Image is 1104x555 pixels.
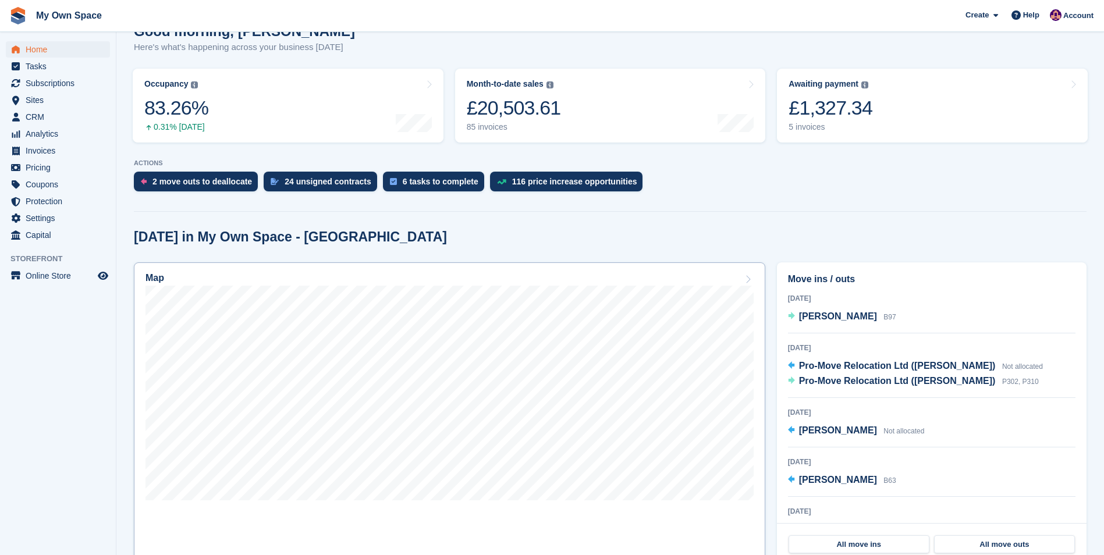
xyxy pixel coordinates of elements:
a: menu [6,92,110,108]
span: Home [26,41,95,58]
div: £1,327.34 [789,96,872,120]
span: [PERSON_NAME] [799,475,877,485]
a: menu [6,210,110,226]
a: menu [6,176,110,193]
span: Help [1023,9,1039,21]
a: menu [6,75,110,91]
span: CRM [26,109,95,125]
img: price_increase_opportunities-93ffe204e8149a01c8c9dc8f82e8f89637d9d84a8eef4429ea346261dce0b2c0.svg [497,179,506,184]
span: P302, P310 [1002,378,1039,386]
a: My Own Space [31,6,107,25]
a: menu [6,159,110,176]
a: 24 unsigned contracts [264,172,383,197]
a: 6 tasks to complete [383,172,490,197]
a: [PERSON_NAME] Not allocated [788,424,925,439]
span: Pricing [26,159,95,176]
a: Pro-Move Relocation Ltd ([PERSON_NAME]) Not allocated [788,359,1043,374]
span: B63 [883,476,896,485]
span: Analytics [26,126,95,142]
div: 6 tasks to complete [403,177,478,186]
div: [DATE] [788,343,1075,353]
a: Pro-Move Relocation Ltd ([PERSON_NAME]) P302, P310 [788,374,1039,389]
div: 2 move outs to deallocate [152,177,252,186]
a: menu [6,227,110,243]
div: Month-to-date sales [467,79,544,89]
div: 116 price increase opportunities [512,177,637,186]
span: Settings [26,210,95,226]
h2: [DATE] in My Own Space - [GEOGRAPHIC_DATA] [134,229,447,245]
div: 0.31% [DATE] [144,122,208,132]
img: stora-icon-8386f47178a22dfd0bd8f6a31ec36ba5ce8667c1dd55bd0f319d3a0aa187defe.svg [9,7,27,24]
div: Occupancy [144,79,188,89]
p: ACTIONS [134,159,1087,167]
h2: Map [145,273,164,283]
a: All move ins [789,535,929,554]
span: Online Store [26,268,95,284]
p: Here's what's happening across your business [DATE] [134,41,355,54]
a: Preview store [96,269,110,283]
a: [PERSON_NAME] B97 [788,309,896,325]
div: [DATE] [788,457,1075,467]
img: icon-info-grey-7440780725fd019a000dd9b08b2336e03edf1995a4989e88bcd33f0948082b44.svg [191,81,198,88]
img: Sergio Tartaglia [1050,9,1062,21]
a: 2 move outs to deallocate [134,172,264,197]
img: move_outs_to_deallocate_icon-f764333ba52eb49d3ac5e1228854f67142a1ed5810a6f6cc68b1a99e826820c5.svg [141,178,147,185]
a: menu [6,193,110,209]
h2: Move ins / outs [788,272,1075,286]
span: Not allocated [883,427,924,435]
a: menu [6,109,110,125]
a: menu [6,41,110,58]
div: [DATE] [788,293,1075,304]
span: Storefront [10,253,116,265]
img: icon-info-grey-7440780725fd019a000dd9b08b2336e03edf1995a4989e88bcd33f0948082b44.svg [546,81,553,88]
span: B97 [883,313,896,321]
div: [DATE] [788,407,1075,418]
div: £20,503.61 [467,96,561,120]
a: menu [6,126,110,142]
div: 83.26% [144,96,208,120]
div: 24 unsigned contracts [285,177,371,186]
a: [PERSON_NAME] B63 [788,473,896,488]
span: Capital [26,227,95,243]
span: Account [1063,10,1094,22]
a: menu [6,268,110,284]
span: Invoices [26,143,95,159]
span: Not allocated [1002,362,1043,371]
div: 5 invoices [789,122,872,132]
span: Subscriptions [26,75,95,91]
span: [PERSON_NAME] [799,425,877,435]
span: Tasks [26,58,95,74]
span: [PERSON_NAME] [799,311,877,321]
span: Create [965,9,989,21]
a: Month-to-date sales £20,503.61 85 invoices [455,69,766,143]
img: contract_signature_icon-13c848040528278c33f63329250d36e43548de30e8caae1d1a13099fd9432cc5.svg [271,178,279,185]
img: task-75834270c22a3079a89374b754ae025e5fb1db73e45f91037f5363f120a921f8.svg [390,178,397,185]
span: Coupons [26,176,95,193]
div: [DATE] [788,506,1075,517]
img: icon-info-grey-7440780725fd019a000dd9b08b2336e03edf1995a4989e88bcd33f0948082b44.svg [861,81,868,88]
span: Pro-Move Relocation Ltd ([PERSON_NAME]) [799,361,996,371]
a: Occupancy 83.26% 0.31% [DATE] [133,69,443,143]
a: menu [6,143,110,159]
span: Pro-Move Relocation Ltd ([PERSON_NAME]) [799,376,996,386]
span: Sites [26,92,95,108]
a: 116 price increase opportunities [490,172,649,197]
span: Protection [26,193,95,209]
div: Awaiting payment [789,79,858,89]
a: Awaiting payment £1,327.34 5 invoices [777,69,1088,143]
a: menu [6,58,110,74]
a: All move outs [934,535,1075,554]
div: 85 invoices [467,122,561,132]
